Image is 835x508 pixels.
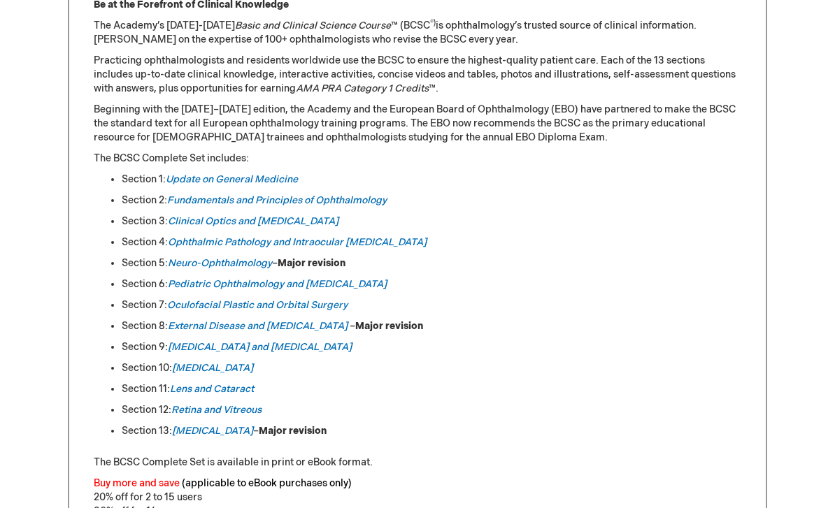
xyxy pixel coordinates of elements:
li: Section 11: [122,382,741,396]
li: Section 4: [122,235,741,249]
font: Buy more and save [94,477,180,489]
a: [MEDICAL_DATA] [172,425,253,437]
li: Section 5: – [122,256,741,270]
a: Neuro-Ophthalmology [168,257,272,269]
a: Ophthalmic Pathology and Intraocular [MEDICAL_DATA] [168,236,427,248]
strong: Major revision [355,320,423,332]
font: (applicable to eBook purchases only) [182,477,352,489]
p: Practicing ophthalmologists and residents worldwide use the BCSC to ensure the highest-quality pa... [94,54,741,96]
a: External Disease and [MEDICAL_DATA] [168,320,348,332]
li: Section 3: [122,215,741,228]
p: Beginning with the [DATE]–[DATE] edition, the Academy and the European Board of Ophthalmology (EB... [94,103,741,145]
p: The BCSC Complete Set is available in print or eBook format. [94,456,741,470]
li: Section 6: [122,277,741,291]
li: Section 7: [122,298,741,312]
li: Section 13: – [122,424,741,438]
a: [MEDICAL_DATA] and [MEDICAL_DATA] [168,341,352,353]
em: AMA PRA Category 1 Credits [296,82,429,94]
p: The BCSC Complete Set includes: [94,152,741,166]
li: Section 12: [122,403,741,417]
a: [MEDICAL_DATA] [172,362,253,374]
strong: Major revision [278,257,345,269]
a: Fundamentals and Principles of Ophthalmology [167,194,387,206]
a: Update on General Medicine [166,173,298,185]
a: Oculofacial Plastic and Orbital Surgery [167,299,348,311]
a: Retina and Vitreous [171,404,262,416]
li: Section 10: [122,361,741,375]
a: Clinical Optics and [MEDICAL_DATA] [168,215,338,227]
a: Lens and Cataract [170,383,254,395]
p: The Academy’s [DATE]-[DATE] ™ (BCSC is ophthalmology’s trusted source of clinical information. [P... [94,19,741,47]
a: Pediatric Ophthalmology and [MEDICAL_DATA] [168,278,387,290]
strong: Major revision [259,425,327,437]
li: Section 8: – [122,319,741,333]
li: Section 1: [122,173,741,187]
li: Section 9: [122,340,741,354]
em: Basic and Clinical Science Course [235,20,391,31]
li: Section 2: [122,194,741,208]
sup: ®) [430,19,436,27]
